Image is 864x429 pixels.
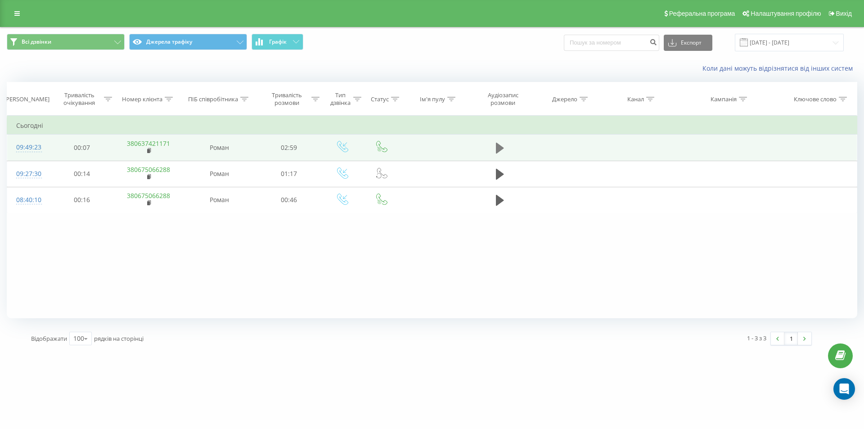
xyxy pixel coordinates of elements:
td: Роман [183,135,256,161]
button: Всі дзвінки [7,34,125,50]
a: 1 [784,332,798,345]
button: Джерела трафіку [129,34,247,50]
span: Відображати [31,334,67,343]
div: 09:27:30 [16,165,40,183]
td: Роман [183,161,256,187]
div: Ім'я пулу [420,95,445,103]
div: Кампанія [711,95,737,103]
div: Номер клієнта [122,95,162,103]
td: 02:59 [256,135,322,161]
div: 1 - 3 з 3 [747,334,766,343]
td: 01:17 [256,161,322,187]
span: Налаштування профілю [751,10,821,17]
span: Реферальна програма [669,10,735,17]
div: Джерело [552,95,577,103]
td: Сьогодні [7,117,857,135]
div: Аудіозапис розмови [477,91,529,107]
td: 00:16 [49,187,115,213]
div: Ключове слово [794,95,837,103]
span: Всі дзвінки [22,38,51,45]
button: Експорт [664,35,712,51]
a: 380637421171 [127,139,170,148]
a: 380675066288 [127,191,170,200]
div: 09:49:23 [16,139,40,156]
input: Пошук за номером [564,35,659,51]
div: Канал [627,95,644,103]
div: ПІБ співробітника [188,95,238,103]
button: Графік [252,34,303,50]
div: Тип дзвінка [330,91,351,107]
div: Тривалість очікування [57,91,102,107]
span: Вихід [836,10,852,17]
a: Коли дані можуть відрізнятися вiд інших систем [702,64,857,72]
a: 380675066288 [127,165,170,174]
div: 100 [73,334,84,343]
div: Тривалість розмови [264,91,309,107]
div: Статус [371,95,389,103]
td: 00:07 [49,135,115,161]
div: Open Intercom Messenger [833,378,855,400]
td: 00:46 [256,187,322,213]
span: Графік [269,39,287,45]
td: 00:14 [49,161,115,187]
div: 08:40:10 [16,191,40,209]
div: [PERSON_NAME] [4,95,49,103]
span: рядків на сторінці [94,334,144,343]
td: Роман [183,187,256,213]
